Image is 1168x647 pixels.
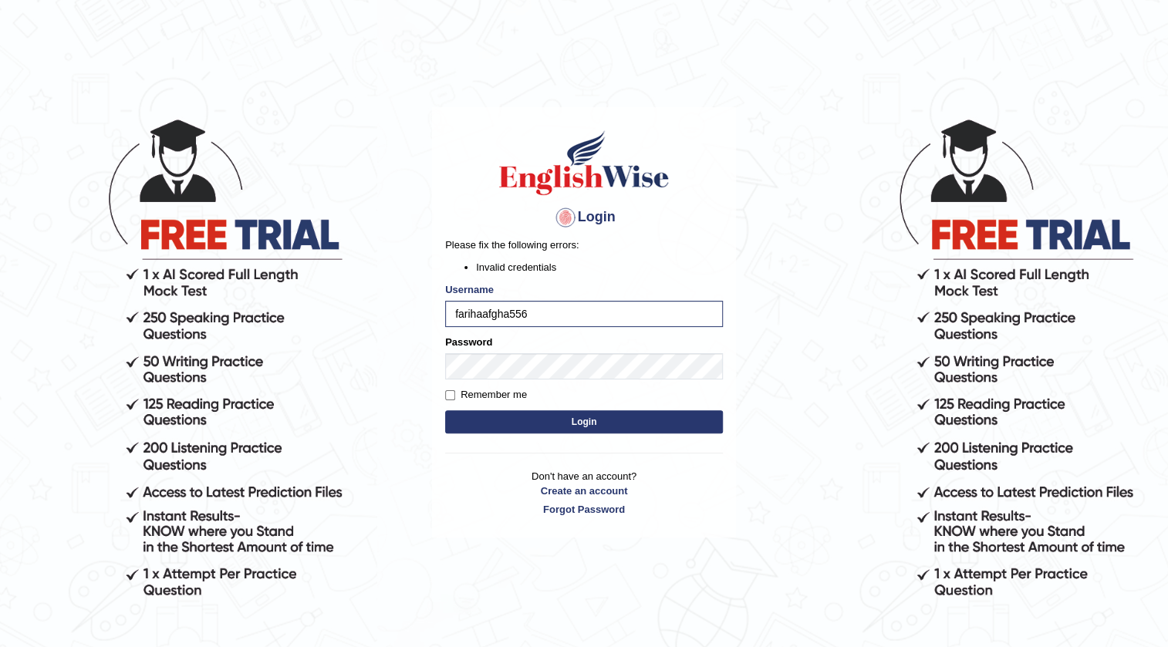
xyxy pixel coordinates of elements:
label: Password [445,335,492,349]
img: Logo of English Wise sign in for intelligent practice with AI [496,128,672,197]
button: Login [445,410,723,433]
input: Remember me [445,390,455,400]
h4: Login [445,205,723,230]
p: Please fix the following errors: [445,238,723,252]
label: Remember me [445,387,527,403]
li: Invalid credentials [476,260,723,275]
p: Don't have an account? [445,469,723,517]
a: Forgot Password [445,502,723,517]
label: Username [445,282,494,297]
a: Create an account [445,484,723,498]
